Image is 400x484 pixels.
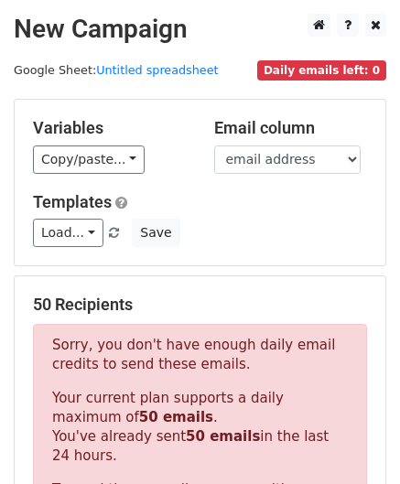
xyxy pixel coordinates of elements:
h5: Email column [214,118,368,138]
a: Templates [33,192,112,211]
a: Daily emails left: 0 [257,63,386,77]
a: Copy/paste... [33,145,145,174]
h2: New Campaign [14,14,386,45]
p: Sorry, you don't have enough daily email credits to send these emails. [52,336,348,374]
p: Your current plan supports a daily maximum of . You've already sent in the last 24 hours. [52,389,348,466]
h5: Variables [33,118,187,138]
button: Save [132,219,179,247]
strong: 50 emails [186,428,260,445]
span: Daily emails left: 0 [257,60,386,81]
a: Untitled spreadsheet [96,63,218,77]
h5: 50 Recipients [33,295,367,315]
strong: 50 emails [139,409,213,425]
a: Load... [33,219,103,247]
small: Google Sheet: [14,63,219,77]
